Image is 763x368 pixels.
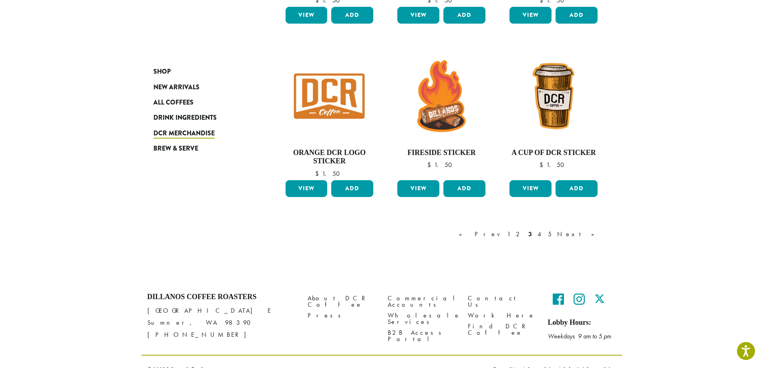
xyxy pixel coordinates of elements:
bdi: 1.50 [315,169,344,178]
a: Orange DCR Logo Sticker $1.50 [284,50,376,177]
a: A Cup of DCR Sticker $1.50 [507,50,600,177]
a: About DCR Coffee [308,293,376,310]
a: Fireside Sticker $1.50 [395,50,487,177]
a: Contact Us [468,293,536,310]
bdi: 1.50 [427,161,456,169]
a: Brew & Serve [153,141,250,156]
button: Add [331,180,373,197]
span: Drink Ingredients [153,113,217,123]
a: DCR Merchandise [153,126,250,141]
a: Next » [556,229,602,239]
a: Commercial Accounts [388,293,456,310]
a: View [509,180,552,197]
button: Add [556,7,598,24]
button: Add [556,180,598,197]
a: 5 [546,229,553,239]
a: B2B Access Portal [388,327,456,344]
a: Press [308,310,376,321]
span: DCR Merchandise [153,129,215,139]
p: [GEOGRAPHIC_DATA] E Sumner, WA 98390 [PHONE_NUMBER] [147,305,296,341]
a: All Coffees [153,95,250,110]
a: View [509,7,552,24]
a: View [286,7,328,24]
h5: Lobby Hours: [548,318,616,327]
a: View [286,180,328,197]
a: Wholesale Services [388,310,456,327]
span: All Coffees [153,98,193,108]
a: View [397,180,439,197]
span: $ [427,161,434,169]
a: Shop [153,64,250,79]
a: « Prev [457,229,503,239]
a: Drink Ingredients [153,110,250,125]
h4: Orange DCR Logo Sticker [284,149,376,166]
span: $ [540,161,546,169]
a: New Arrivals [153,79,250,95]
span: Shop [153,67,171,77]
a: 1 [505,229,512,239]
span: New Arrivals [153,82,199,93]
span: $ [315,169,322,178]
a: Find DCR Coffee [468,321,536,338]
span: Brew & Serve [153,144,198,154]
button: Add [331,7,373,24]
button: Add [443,180,485,197]
h4: A Cup of DCR Sticker [507,149,600,157]
h4: Dillanos Coffee Roasters [147,293,296,302]
h4: Fireside Sticker [395,149,487,157]
a: Work Here [468,310,536,321]
img: Fireside-Sticker-300x300.jpg [395,50,487,142]
img: Orange-DCR-Logo-Sticker-300x300.jpg [283,50,375,142]
button: Add [443,7,485,24]
a: 3 [527,229,533,239]
a: 4 [536,229,544,239]
a: 2 [514,229,524,239]
bdi: 1.50 [540,161,568,169]
em: Weekdays 9 am to 5 pm [548,332,611,340]
img: A-Cup-of-DCR-Sticker-300x300.jpg [507,50,600,142]
a: View [397,7,439,24]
